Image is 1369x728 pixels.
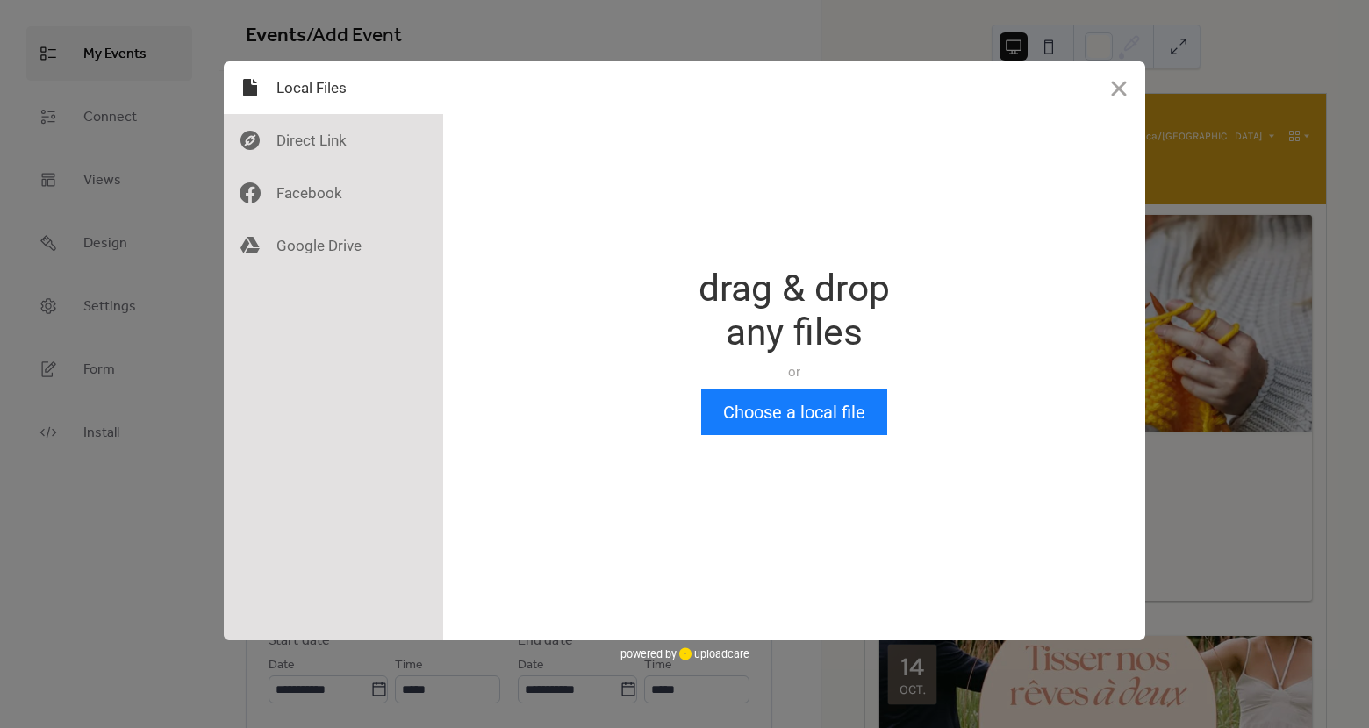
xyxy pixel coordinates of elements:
div: powered by [620,640,749,667]
div: Google Drive [224,219,443,272]
div: Direct Link [224,114,443,167]
div: Local Files [224,61,443,114]
div: or [699,363,890,381]
button: Choose a local file [701,389,887,435]
div: drag & drop any files [699,267,890,354]
button: Close [1093,61,1145,114]
div: Facebook [224,167,443,219]
a: uploadcare [677,647,749,660]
